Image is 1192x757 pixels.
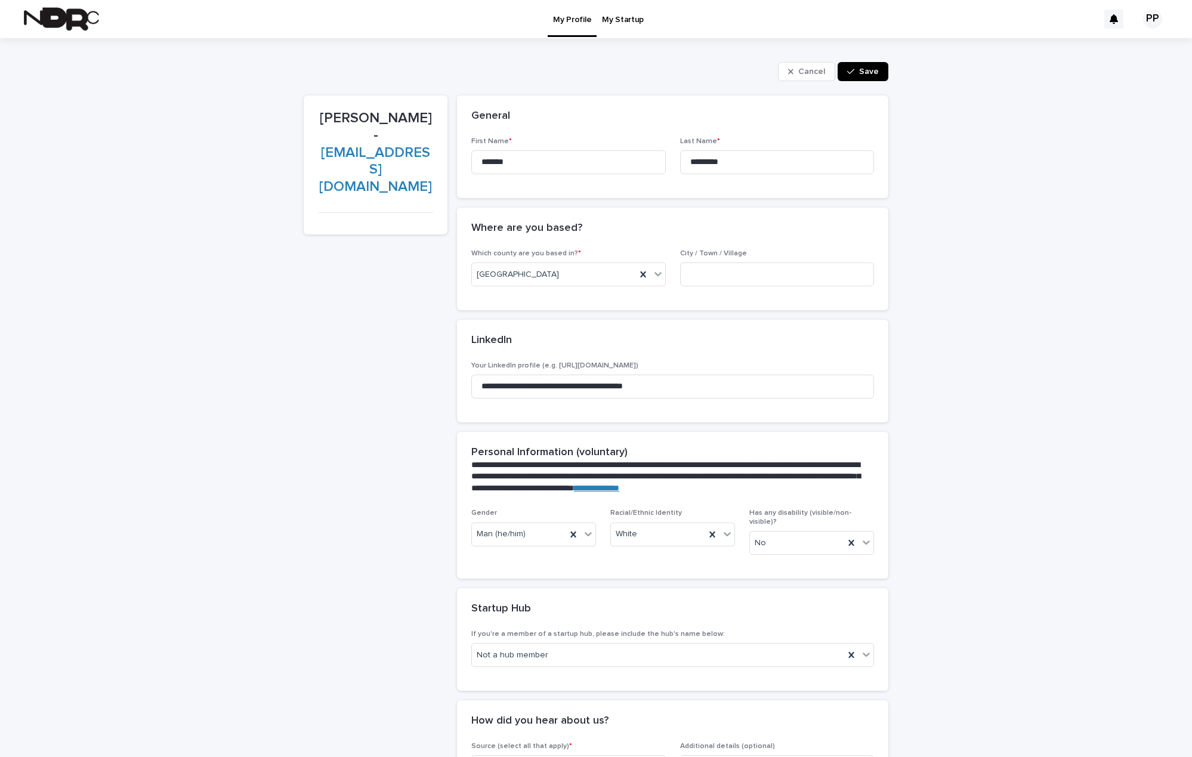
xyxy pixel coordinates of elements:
span: Has any disability (visible/non-visible)? [749,509,851,525]
h2: Personal Information (voluntary) [471,446,628,459]
span: Your LinkedIn profile (e.g. [URL][DOMAIN_NAME]) [471,362,638,369]
h2: Startup Hub [471,602,531,616]
span: Which county are you based in? [471,250,581,257]
span: Cancel [798,67,825,76]
span: Gender [471,509,497,517]
span: Last Name [680,138,720,145]
span: No [755,537,766,549]
button: Save [838,62,888,81]
h2: How did you hear about us? [471,715,609,728]
p: [PERSON_NAME] - [318,110,433,196]
div: PP [1143,10,1162,29]
span: Source (select all that apply) [471,743,572,750]
button: Cancel [778,62,835,81]
h2: General [471,110,510,123]
span: Man (he/him) [477,528,526,540]
span: [GEOGRAPHIC_DATA] [477,268,559,281]
img: fPh53EbzTSOZ76wyQ5GQ [24,7,99,31]
span: If you're a member of a startup hub, please include the hub's name below: [471,631,725,638]
a: [EMAIL_ADDRESS][DOMAIN_NAME] [319,146,432,194]
span: White [616,528,637,540]
span: Save [859,67,879,76]
h2: Where are you based? [471,222,582,235]
span: Not a hub member [477,649,548,662]
span: City / Town / Village [680,250,747,257]
span: First Name [471,138,512,145]
span: Racial/Ethnic Identity [610,509,682,517]
span: Additional details (optional) [680,743,775,750]
h2: LinkedIn [471,334,512,347]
